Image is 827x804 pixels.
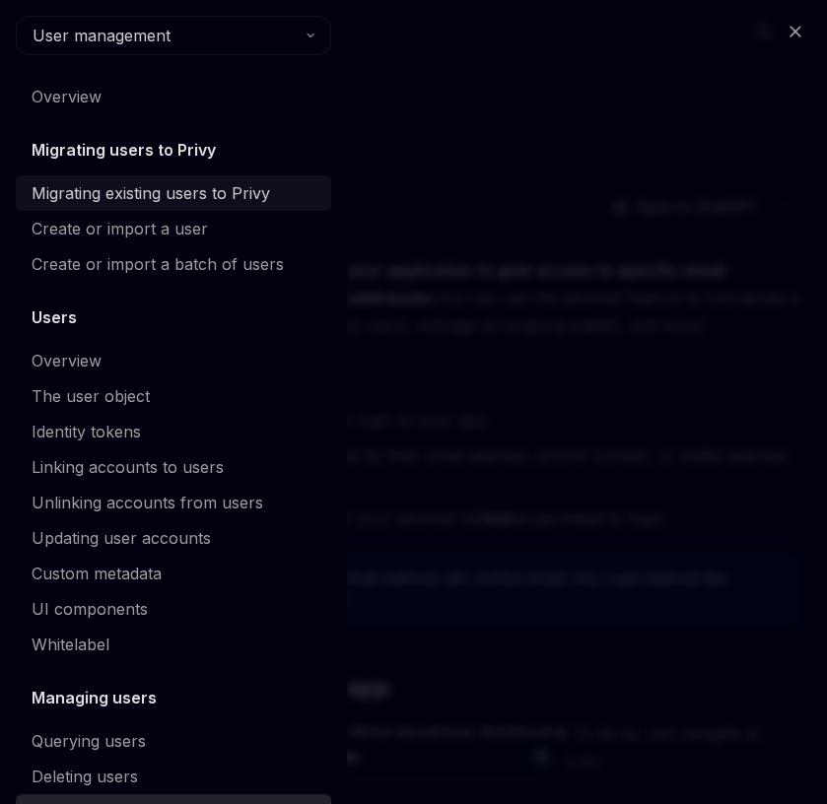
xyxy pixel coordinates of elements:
a: Querying users [16,723,331,759]
div: Updating user accounts [32,526,211,550]
a: Overview [16,79,331,114]
h5: Managing users [32,686,157,709]
div: Custom metadata [32,562,162,585]
a: Create or import a batch of users [16,246,331,282]
div: Whitelabel [32,633,109,656]
div: Deleting users [32,765,138,788]
div: Overview [32,349,102,372]
div: Querying users [32,729,146,753]
a: Unlinking accounts from users [16,485,331,520]
div: Identity tokens [32,420,141,443]
div: Overview [32,85,102,108]
div: UI components [32,597,148,621]
div: The user object [32,384,150,408]
a: The user object [16,378,331,414]
a: Create or import a user [16,211,331,246]
a: UI components [16,591,331,627]
div: Create or import a batch of users [32,252,284,276]
h5: Migrating users to Privy [32,138,216,162]
a: Linking accounts to users [16,449,331,485]
div: Migrating existing users to Privy [32,181,270,205]
a: Identity tokens [16,414,331,449]
div: Unlinking accounts from users [32,491,263,514]
button: User management [16,16,331,55]
a: Deleting users [16,759,331,794]
a: Whitelabel [16,627,331,662]
a: Updating user accounts [16,520,331,556]
div: Linking accounts to users [32,455,224,479]
a: Migrating existing users to Privy [16,175,331,211]
a: Overview [16,343,331,378]
div: Create or import a user [32,217,208,240]
a: Custom metadata [16,556,331,591]
h5: Users [32,305,77,329]
span: User management [33,24,171,47]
